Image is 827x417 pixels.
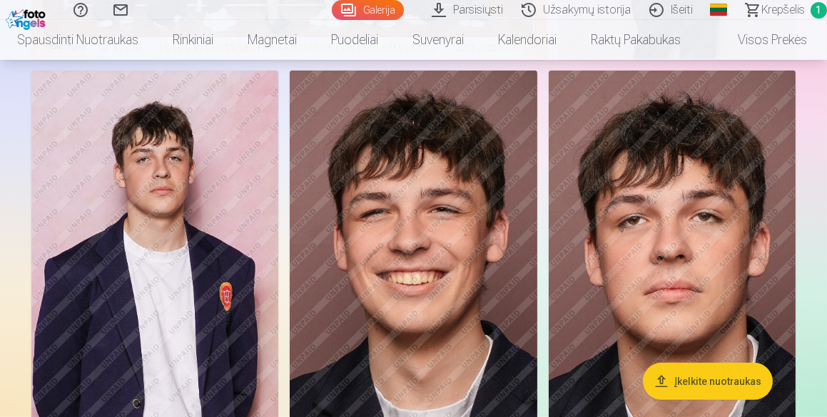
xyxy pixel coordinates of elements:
a: Suvenyrai [395,20,481,60]
span: Krepšelis [761,1,805,19]
a: Raktų pakabukas [574,20,698,60]
a: Kalendoriai [481,20,574,60]
button: Įkelkite nuotraukas [643,363,773,400]
a: Magnetai [230,20,314,60]
a: Puodeliai [314,20,395,60]
span: 1 [811,2,827,19]
a: Rinkiniai [156,20,230,60]
a: Visos prekės [698,20,824,60]
img: /fa5 [6,6,49,30]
